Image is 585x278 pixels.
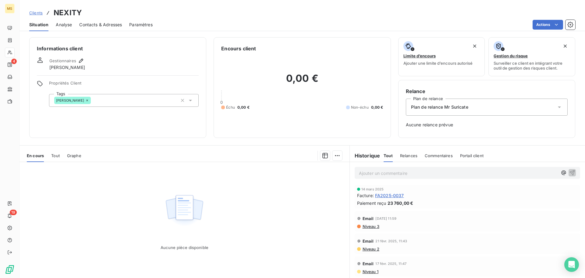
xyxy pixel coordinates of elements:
span: Contacts & Adresses [79,22,122,28]
span: En cours [27,153,44,158]
span: Facture : [357,192,374,199]
span: Email [363,261,374,266]
h3: NEXITY [54,7,82,18]
span: Email [363,239,374,244]
span: Commentaires [425,153,453,158]
span: Tout [51,153,60,158]
span: Échu [226,105,235,110]
span: 19 [10,210,17,215]
span: 17 févr. 2025, 11:47 [375,262,406,265]
span: Niveau 1 [362,269,378,274]
span: Situation [29,22,48,28]
span: 0,00 € [371,105,383,110]
span: Gestion du risque [494,53,528,58]
span: Aucune relance prévue [406,122,568,128]
span: Portail client [460,153,484,158]
span: 0,00 € [237,105,250,110]
span: Relances [400,153,417,158]
span: Niveau 2 [362,247,379,251]
span: Ajouter une limite d’encours autorisé [403,61,473,66]
span: Tout [384,153,393,158]
h2: 0,00 € [221,72,383,91]
h6: Encours client [221,45,256,52]
span: Email [363,216,374,221]
span: Limite d’encours [403,53,436,58]
span: 0 [220,100,223,105]
span: 21 févr. 2025, 11:43 [375,239,407,243]
h6: Historique [350,152,380,159]
span: [DATE] 11:59 [375,217,396,220]
img: Empty state [165,192,204,229]
span: Graphe [67,153,81,158]
span: Plan de relance Mr Suricate [411,104,468,110]
span: 14 mars 2025 [361,187,384,191]
div: Open Intercom Messenger [564,257,579,272]
input: Ajouter une valeur [91,98,96,103]
div: MS [5,4,15,13]
button: Limite d’encoursAjouter une limite d’encours autorisé [398,37,485,76]
span: 23 760,00 € [388,200,413,206]
button: Actions [533,20,563,30]
span: [PERSON_NAME] [56,99,84,102]
h6: Informations client [37,45,199,52]
h6: Relance [406,88,568,95]
span: Analyse [56,22,72,28]
span: Surveiller ce client en intégrant votre outil de gestion des risques client. [494,61,570,70]
img: Logo LeanPay [5,265,15,274]
span: Paiement reçu [357,200,386,206]
span: 4 [11,59,17,64]
span: Niveau 3 [362,224,379,229]
span: Paramètres [129,22,153,28]
button: Gestion du risqueSurveiller ce client en intégrant votre outil de gestion des risques client. [488,37,575,76]
span: Gestionnaires [49,58,76,63]
span: Non-échu [351,105,369,110]
span: Clients [29,10,43,15]
a: Clients [29,10,43,16]
span: Propriétés Client [49,81,199,89]
span: Aucune pièce disponible [161,245,208,250]
span: [PERSON_NAME] [49,64,85,70]
span: FA2025-0037 [375,192,404,199]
